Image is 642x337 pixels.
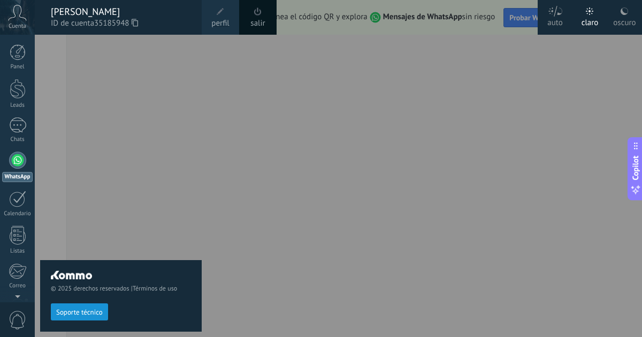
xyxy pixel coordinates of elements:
[2,64,33,70] div: Panel
[613,7,636,35] div: oscuro
[2,283,33,289] div: Correo
[56,309,103,316] span: Soporte técnico
[133,285,177,293] a: Términos de uso
[2,136,33,143] div: Chats
[2,210,33,217] div: Calendario
[250,18,265,29] a: salir
[211,18,229,29] span: perfil
[2,172,33,182] div: WhatsApp
[94,18,138,29] span: 35185948
[2,102,33,109] div: Leads
[51,303,108,320] button: Soporte técnico
[547,7,563,35] div: auto
[9,23,26,30] span: Cuenta
[51,308,108,316] a: Soporte técnico
[51,18,191,29] span: ID de cuenta
[630,155,641,180] span: Copilot
[2,248,33,255] div: Listas
[51,6,191,18] div: [PERSON_NAME]
[51,285,191,293] span: © 2025 derechos reservados |
[582,7,599,35] div: claro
